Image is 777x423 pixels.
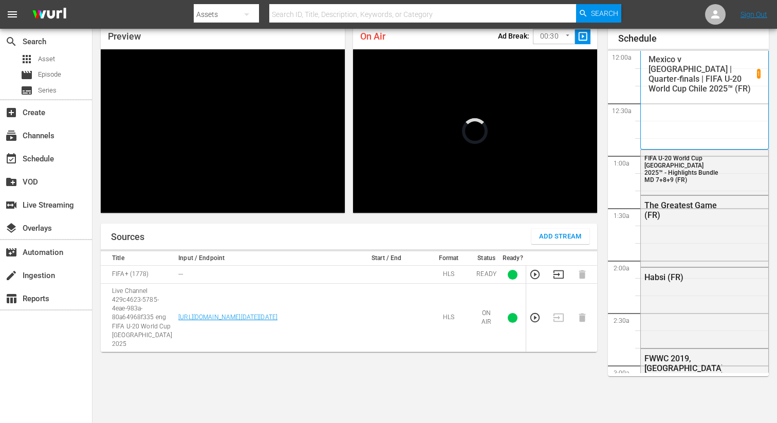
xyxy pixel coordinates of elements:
[5,246,17,259] span: Automation
[5,153,17,165] span: Schedule
[473,284,499,352] td: ON AIR
[175,266,349,284] td: ---
[21,84,33,97] span: Series
[101,251,175,266] th: Title
[644,272,722,282] div: Habsi (FR)
[38,85,57,96] span: Series
[553,269,564,280] button: Transition
[576,4,621,23] button: Search
[101,49,345,213] div: Video Player
[178,314,277,321] a: [URL][DOMAIN_NAME][DATE][DATE]
[577,31,589,43] span: slideshow_sharp
[111,232,144,242] h1: Sources
[101,284,175,352] td: Live Channel 429c4623-5785-4eae-983a-80a64968f335 eng FIFA U-20 World Cup [GEOGRAPHIC_DATA] 2025
[25,3,74,27] img: ans4CAIJ8jUAAAAAAAAAAAAAAAAAAAAAAAAgQb4GAAAAAAAAAAAAAAAAAAAAAAAAJMjXAAAAAAAAAAAAAAAAAAAAAAAAgAT5G...
[108,31,141,42] span: Preview
[499,251,526,266] th: Ready?
[644,354,722,402] div: FWWC 2019, [GEOGRAPHIC_DATA] v [GEOGRAPHIC_DATA], Final - FMR (FR)
[529,312,541,323] button: Preview Stream
[5,130,17,142] span: Channels
[5,199,17,211] span: Live Streaming
[539,231,582,243] span: Add Stream
[5,292,17,305] span: Reports
[38,69,61,80] span: Episode
[38,54,55,64] span: Asset
[473,251,499,266] th: Status
[5,269,17,282] span: Ingestion
[644,200,722,220] div: The Greatest Game (FR)
[533,27,575,46] div: 00:30
[591,4,618,23] span: Search
[473,266,499,284] td: READY
[5,222,17,234] span: Overlays
[424,251,474,266] th: Format
[5,106,17,119] span: Create
[353,49,597,213] div: Video Player
[618,33,769,44] h1: Schedule
[21,69,33,81] span: Episode
[649,54,757,94] p: Mexico v [GEOGRAPHIC_DATA] | Quarter-finals | FIFA U-20 World Cup Chile 2025™ (FR)
[175,251,349,266] th: Input / Endpoint
[757,70,761,78] p: 1
[531,229,589,244] button: Add Stream
[498,32,529,40] p: Ad Break:
[5,176,17,188] span: VOD
[349,251,424,266] th: Start / End
[424,266,474,284] td: HLS
[360,31,385,42] span: On Air
[424,284,474,352] td: HLS
[741,10,767,19] a: Sign Out
[101,266,175,284] td: FIFA+ (1778)
[644,155,718,183] span: FIFA U-20 World Cup [GEOGRAPHIC_DATA] 2025™ - Highlights Bundle MD 7+8+9 (FR)
[5,35,17,48] span: Search
[6,8,18,21] span: menu
[21,53,33,65] span: Asset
